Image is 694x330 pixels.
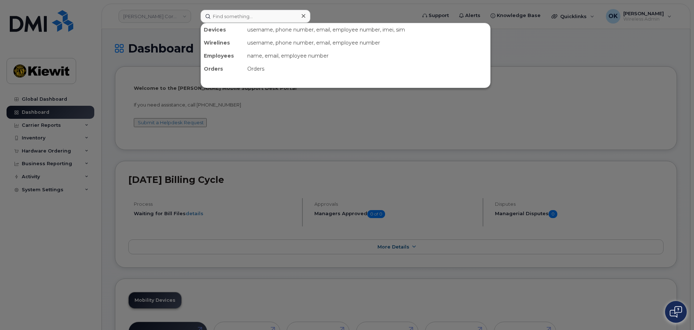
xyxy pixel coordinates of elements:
div: Devices [201,23,244,36]
div: Wirelines [201,36,244,49]
div: name, email, employee number [244,49,490,62]
div: username, phone number, email, employee number [244,36,490,49]
div: Orders [201,62,244,75]
img: Open chat [670,306,682,318]
div: Employees [201,49,244,62]
div: username, phone number, email, employee number, imei, sim [244,23,490,36]
div: Orders [244,62,490,75]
